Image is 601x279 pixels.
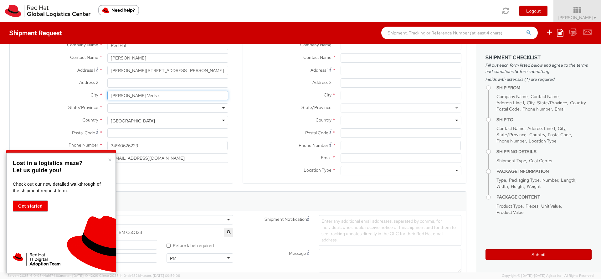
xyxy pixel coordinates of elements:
span: Fields with asterisks (*) are required [485,76,592,82]
strong: Lost in a logistics maze? [13,160,83,166]
span: State/Province [496,132,527,137]
button: Submit [485,249,592,260]
span: Height [511,183,524,189]
button: Get started [13,200,48,212]
span: City [558,126,565,131]
span: Company Name [300,42,331,48]
span: Cost Center [529,158,553,163]
button: Need help? [98,5,139,15]
span: Postal Code [548,132,571,137]
span: Contact Name [70,54,98,60]
span: ▼ [593,15,597,20]
span: City [324,92,331,98]
span: City [527,100,534,106]
h4: Package Information [496,169,592,174]
span: State/Province [68,105,98,110]
h4: Shipping Details [496,149,592,154]
span: Contact Name [303,54,331,60]
span: Copyright © [DATE]-[DATE] Agistix Inc., All Rights Reserved [502,273,593,278]
span: Contact Name [531,94,559,99]
strong: Let us guide you! [13,167,62,173]
span: Country [570,100,586,106]
span: Type [496,177,506,183]
span: Country [82,117,98,123]
span: Shipment Notification [265,216,307,223]
span: Product Value [496,209,524,215]
span: Address 1 [311,67,328,73]
span: Phone Number [69,142,98,148]
span: master, [DATE] 10:42:29 [60,273,98,278]
span: Product Type [496,203,523,209]
span: Pieces [526,203,538,209]
span: Enter any additional email addresses, separated by comma, for individuals who should receive noti... [321,218,456,243]
span: Length [561,177,575,183]
p: Check out our new detailed walkthrough of the shipment request form. [13,181,108,194]
h4: Ship From [496,85,592,90]
span: Location Type [304,167,331,173]
span: Address 2 [79,80,98,85]
button: Logout [519,6,547,16]
span: Address Line 1 [527,126,555,131]
span: City [90,92,98,98]
span: Unit Value [541,203,561,209]
span: Contact Name [496,126,525,131]
span: Weight [527,183,541,189]
span: CEE COGS IBM CoC 133 [94,230,230,235]
span: Country [316,117,331,123]
input: Shipment, Tracking or Reference Number (at least 4 chars) [381,27,538,39]
img: rh-logistics-00dfa346123c4ec078e1.svg [5,5,90,17]
h4: Package Content [496,195,592,199]
span: Message [289,251,306,256]
span: Shipment Type [496,158,526,163]
span: Phone Number [522,106,552,112]
span: [PERSON_NAME] [558,15,597,20]
label: Return label required [167,241,215,249]
h4: Shipment Request [9,29,62,36]
span: Number [542,177,558,183]
span: Email [321,155,331,160]
span: Country [529,132,545,137]
span: Address Line 1 [496,100,524,106]
span: Fill out each form listed below and agree to the terms and conditions before submitting [485,62,592,75]
span: Client: 2025.14.0-db4321d [99,273,180,278]
span: Postal Code [305,130,328,136]
span: Address 2 [312,80,331,85]
span: Server: 2025.16.0-9544af67660 [8,273,98,278]
span: Email [555,106,565,112]
span: Packaging Type [509,177,540,183]
span: Phone Number [299,142,328,148]
span: master, [DATE] 09:59:06 [141,273,180,278]
span: Phone Number [496,138,526,144]
span: Company Name [67,42,98,48]
input: Return label required [167,244,171,248]
span: CEE COGS IBM CoC 133 [90,228,233,237]
span: Postal Code [72,130,95,136]
span: Width [496,183,508,189]
span: Company Name [496,94,528,99]
button: Close [108,157,112,163]
span: State/Province [537,100,567,106]
div: PM [170,255,177,261]
span: Location Type [529,138,557,144]
span: Address 1 [77,67,95,73]
span: State/Province [301,105,331,110]
div: [GEOGRAPHIC_DATA] [111,118,155,124]
h3: Shipment Checklist [485,55,592,60]
h4: Ship To [496,117,592,122]
span: Postal Code [496,106,520,112]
